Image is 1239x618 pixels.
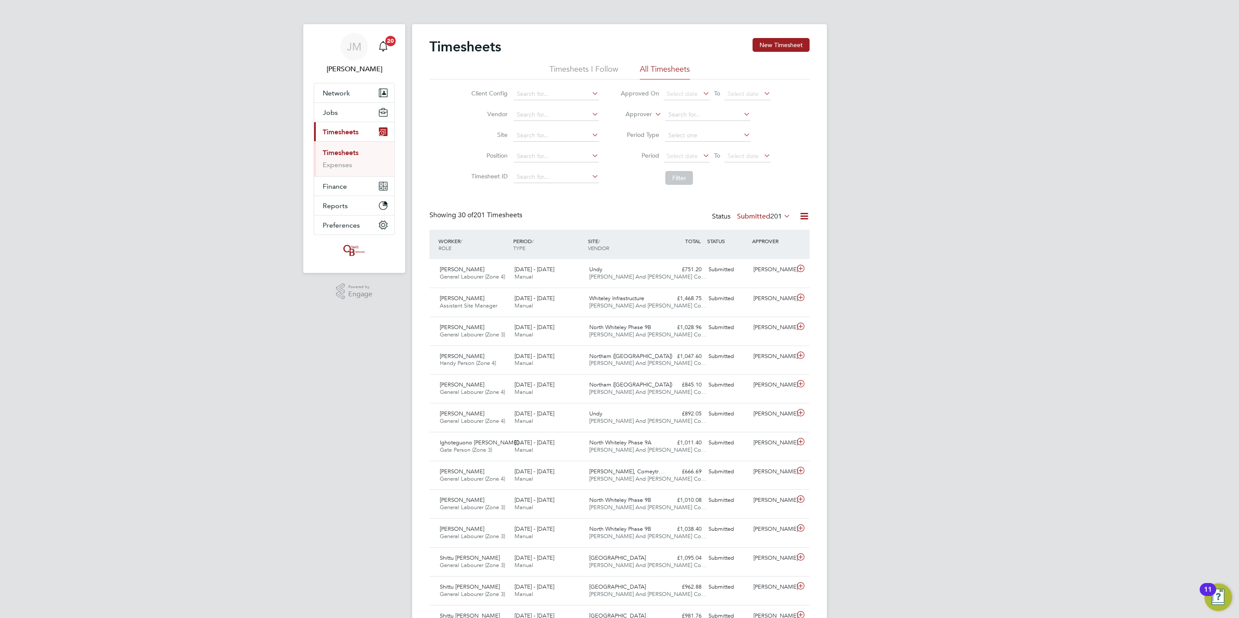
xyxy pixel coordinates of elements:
span: General Labourer (Zone 3) [440,504,505,511]
input: Search for... [514,130,599,142]
img: oneillandbrennan-logo-retina.png [342,244,367,257]
span: General Labourer (Zone 4) [440,388,505,396]
a: 20 [375,33,392,60]
span: [DATE] - [DATE] [515,323,554,331]
label: Position [469,152,508,159]
button: Finance [314,177,394,196]
span: Shittu [PERSON_NAME] [440,583,500,590]
span: General Labourer (Zone 4) [440,417,505,425]
span: Manual [515,302,533,309]
span: Jack Mott [314,64,395,74]
span: Manual [515,532,533,540]
label: Site [469,131,508,139]
span: 201 Timesheets [458,211,522,219]
span: Undy [589,410,602,417]
div: [PERSON_NAME] [750,349,795,364]
a: Timesheets [323,149,359,157]
input: Search for... [514,88,599,100]
div: [PERSON_NAME] [750,378,795,392]
span: Shittu [PERSON_NAME] [440,554,500,561]
button: Filter [665,171,693,185]
label: Period Type [620,131,659,139]
label: Approved On [620,89,659,97]
div: [PERSON_NAME] [750,263,795,277]
span: [PERSON_NAME] And [PERSON_NAME] Co… [589,273,707,280]
span: Manual [515,561,533,569]
div: Submitted [705,378,750,392]
input: Search for... [514,150,599,162]
label: Client Config [469,89,508,97]
span: North Whiteley Phase 9A [589,439,651,446]
nav: Main navigation [303,24,405,273]
span: [PERSON_NAME] [440,295,484,302]
div: Submitted [705,292,750,306]
button: Reports [314,196,394,215]
div: [PERSON_NAME] [750,436,795,450]
button: Open Resource Center, 11 new notifications [1204,583,1232,611]
span: TYPE [513,244,525,251]
div: £1,047.60 [660,349,705,364]
span: [GEOGRAPHIC_DATA] [589,583,646,590]
span: Engage [348,291,372,298]
div: [PERSON_NAME] [750,320,795,335]
div: £962.88 [660,580,705,594]
span: [PERSON_NAME] [440,381,484,388]
div: [PERSON_NAME] [750,407,795,421]
div: [PERSON_NAME] [750,580,795,594]
div: £1,011.40 [660,436,705,450]
span: [PERSON_NAME] [440,496,484,504]
div: 11 [1204,589,1212,601]
span: [PERSON_NAME] And [PERSON_NAME] Co… [589,590,707,598]
div: Submitted [705,407,750,421]
div: £751.20 [660,263,705,277]
span: [DATE] - [DATE] [515,381,554,388]
div: Submitted [705,320,750,335]
div: £1,095.04 [660,551,705,565]
div: [PERSON_NAME] [750,493,795,507]
span: Finance [323,182,347,190]
span: [DATE] - [DATE] [515,295,554,302]
button: New Timesheet [753,38,810,52]
div: Submitted [705,263,750,277]
span: VENDOR [588,244,609,251]
span: Preferences [323,221,360,229]
div: Submitted [705,349,750,364]
span: Manual [515,475,533,482]
span: [GEOGRAPHIC_DATA] [589,554,646,561]
div: £1,028.96 [660,320,705,335]
div: [PERSON_NAME] [750,522,795,536]
span: Manual [515,273,533,280]
div: PERIOD [511,233,586,256]
span: Reports [323,202,348,210]
span: [DATE] - [DATE] [515,266,554,273]
span: Northam ([GEOGRAPHIC_DATA]) [589,381,672,388]
span: 20 [385,36,396,46]
span: [PERSON_NAME] And [PERSON_NAME] Co… [589,417,707,425]
div: STATUS [705,233,750,249]
span: [PERSON_NAME] And [PERSON_NAME] Co… [589,359,707,367]
span: [PERSON_NAME] And [PERSON_NAME] Co… [589,561,707,569]
input: Select one [665,130,750,142]
span: Timesheets [323,128,359,136]
span: Manual [515,359,533,367]
li: Timesheets I Follow [550,64,618,79]
div: Submitted [705,493,750,507]
span: [DATE] - [DATE] [515,583,554,590]
span: [PERSON_NAME] And [PERSON_NAME] Co… [589,388,707,396]
span: [PERSON_NAME] And [PERSON_NAME] Co… [589,475,707,482]
span: North Whiteley Phase 9B [589,496,651,504]
span: [DATE] - [DATE] [515,554,554,561]
span: General Labourer (Zone 3) [440,532,505,540]
div: WORKER [436,233,511,256]
span: / [532,238,534,244]
label: Vendor [469,110,508,118]
span: General Labourer (Zone 3) [440,590,505,598]
div: £1,010.08 [660,493,705,507]
span: [PERSON_NAME] [440,468,484,475]
span: Select date [728,152,759,160]
span: Select date [667,90,698,98]
div: £892.05 [660,407,705,421]
span: Manual [515,388,533,396]
span: Select date [728,90,759,98]
span: / [461,238,462,244]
